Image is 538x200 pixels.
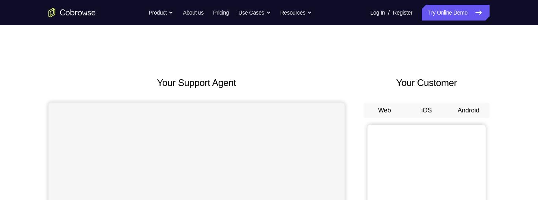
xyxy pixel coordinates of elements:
[422,5,490,21] a: Try Online Demo
[370,5,385,21] a: Log In
[447,103,490,118] button: Android
[406,103,448,118] button: iOS
[149,5,174,21] button: Product
[280,5,312,21] button: Resources
[388,8,390,17] span: /
[48,76,345,90] h2: Your Support Agent
[213,5,229,21] a: Pricing
[393,5,412,21] a: Register
[183,5,203,21] a: About us
[238,5,271,21] button: Use Cases
[364,76,490,90] h2: Your Customer
[364,103,406,118] button: Web
[48,8,96,17] a: Go to the home page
